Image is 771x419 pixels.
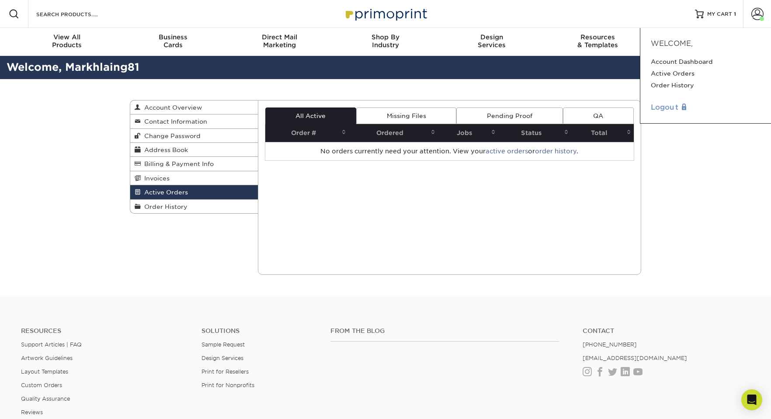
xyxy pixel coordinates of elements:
a: Custom Orders [21,382,62,388]
a: Active Orders [130,185,258,199]
a: View AllProducts [14,28,120,56]
span: Billing & Payment Info [141,160,214,167]
a: Direct MailMarketing [226,28,333,56]
a: active orders [486,148,528,155]
a: All Active [265,107,356,124]
div: Open Intercom Messenger [741,389,762,410]
a: Sample Request [201,341,245,348]
a: Order History [130,200,258,213]
h4: From the Blog [330,327,559,335]
span: Change Password [141,132,201,139]
span: Account Overview [141,104,202,111]
span: Active Orders [141,189,188,196]
input: SEARCH PRODUCTS..... [35,9,121,19]
th: Total [571,124,634,142]
td: No orders currently need your attention. View your or . [265,142,634,160]
th: Ordered [349,124,438,142]
a: Contact Information [130,114,258,128]
span: 1 [734,11,736,17]
div: Services [438,33,545,49]
img: Primoprint [342,4,429,23]
a: Shop ByIndustry [333,28,439,56]
h4: Solutions [201,327,317,335]
a: [EMAIL_ADDRESS][DOMAIN_NAME] [583,355,687,361]
a: Pending Proof [456,107,563,124]
a: Address Book [130,143,258,157]
span: Design [438,33,545,41]
a: Account Overview [130,100,258,114]
div: Cards [120,33,226,49]
a: Print for Nonprofits [201,382,254,388]
a: Billing & Payment Info [130,157,258,171]
a: Artwork Guidelines [21,355,73,361]
a: Account Dashboard [651,56,761,68]
span: Shop By [333,33,439,41]
a: QA [563,107,634,124]
a: Print for Resellers [201,368,249,375]
a: Support Articles | FAQ [21,341,82,348]
span: Resources [545,33,651,41]
span: MY CART [707,10,732,18]
a: Order History [651,80,761,91]
span: Order History [141,203,188,210]
div: Products [14,33,120,49]
a: Logout [651,102,761,113]
a: Resources& Templates [545,28,651,56]
span: Contact Information [141,118,207,125]
span: Welcome, [651,39,693,48]
a: order history [535,148,577,155]
a: BusinessCards [120,28,226,56]
span: View All [14,33,120,41]
span: Invoices [141,175,170,182]
a: [PHONE_NUMBER] [583,341,637,348]
th: Status [498,124,571,142]
a: Invoices [130,171,258,185]
th: Jobs [438,124,498,142]
a: Active Orders [651,68,761,80]
div: Marketing [226,33,333,49]
div: & Templates [545,33,651,49]
th: Order # [265,124,349,142]
h4: Resources [21,327,188,335]
a: Layout Templates [21,368,68,375]
div: Industry [333,33,439,49]
a: Change Password [130,129,258,143]
iframe: Google Customer Reviews [2,392,74,416]
a: DesignServices [438,28,545,56]
a: Design Services [201,355,243,361]
a: Contact [583,327,750,335]
span: Direct Mail [226,33,333,41]
span: Business [120,33,226,41]
span: Address Book [141,146,188,153]
a: Missing Files [356,107,456,124]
